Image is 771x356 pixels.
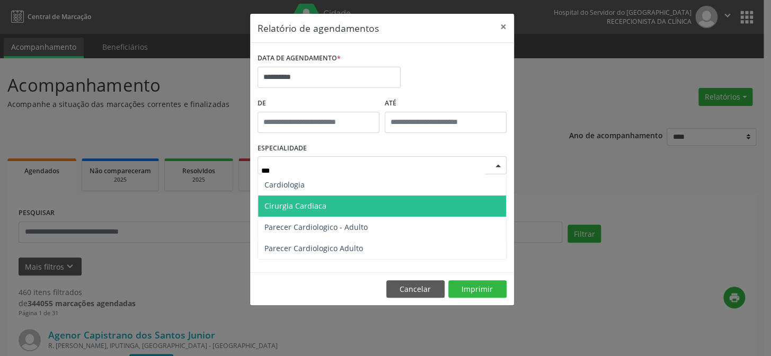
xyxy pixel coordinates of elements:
[264,180,305,190] span: Cardiologia
[258,21,379,35] h5: Relatório de agendamentos
[493,14,514,40] button: Close
[385,95,507,112] label: ATÉ
[264,222,368,232] span: Parecer Cardiologico - Adulto
[258,95,379,112] label: De
[264,243,363,253] span: Parecer Cardiologico Adulto
[258,140,307,157] label: ESPECIALIDADE
[386,280,445,298] button: Cancelar
[264,201,326,211] span: Cirurgia Cardiaca
[448,280,507,298] button: Imprimir
[258,50,341,67] label: DATA DE AGENDAMENTO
